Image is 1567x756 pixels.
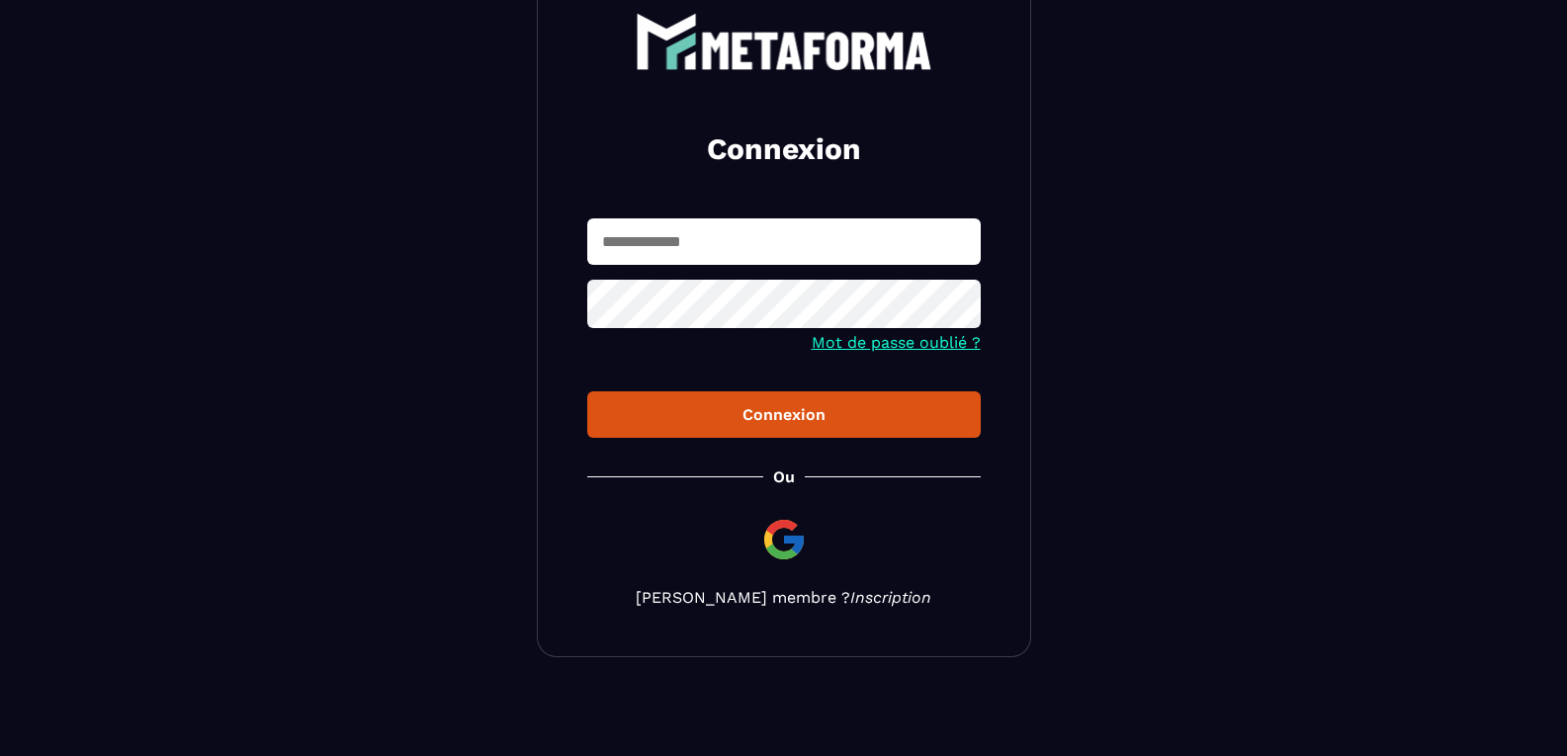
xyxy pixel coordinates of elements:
[850,588,931,607] a: Inscription
[773,467,795,486] p: Ou
[587,13,981,70] a: logo
[587,588,981,607] p: [PERSON_NAME] membre ?
[603,405,965,424] div: Connexion
[636,13,932,70] img: logo
[587,391,981,438] button: Connexion
[812,333,981,352] a: Mot de passe oublié ?
[611,129,957,169] h2: Connexion
[760,516,808,563] img: google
